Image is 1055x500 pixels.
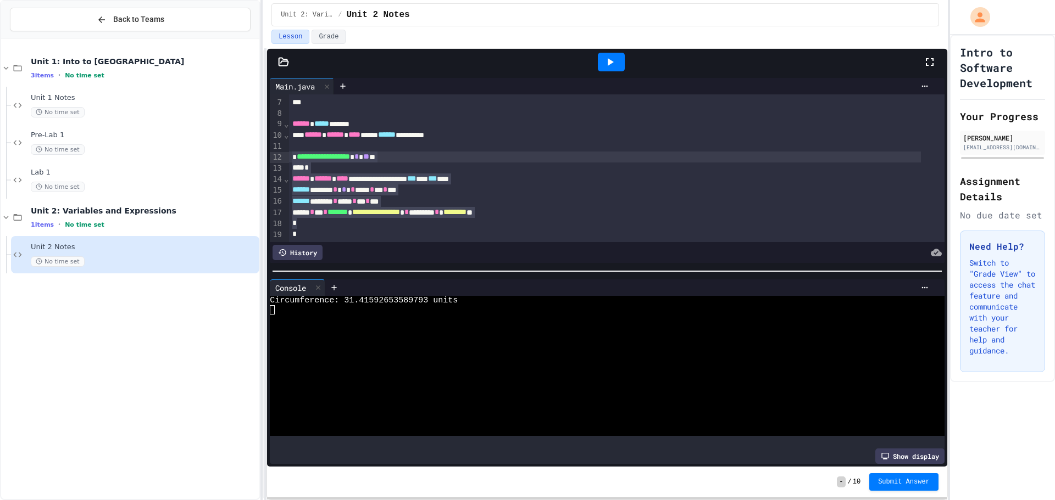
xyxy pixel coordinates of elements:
[969,257,1036,356] p: Switch to "Grade View" to access the chat feature and communicate with your teacher for help and ...
[312,30,346,44] button: Grade
[270,97,284,108] div: 7
[960,44,1045,91] h1: Intro to Software Development
[31,144,85,155] span: No time set
[281,10,334,19] span: Unit 2: Variables and Expressions
[878,477,930,486] span: Submit Answer
[270,141,284,152] div: 11
[31,107,85,117] span: No time set
[31,72,54,79] span: 3 items
[31,206,257,216] span: Unit 2: Variables and Expressions
[338,10,342,19] span: /
[837,476,845,487] span: -
[875,448,945,464] div: Show display
[31,131,257,140] span: Pre-Lab 1
[65,221,104,228] span: No time set
[31,221,54,228] span: 1 items
[270,218,284,229] div: 18
[346,8,409,21] span: Unit 2 Notes
[31,57,257,66] span: Unit 1: Into to [GEOGRAPHIC_DATA]
[270,174,284,185] div: 14
[270,78,334,94] div: Main.java
[58,220,60,229] span: •
[270,81,320,92] div: Main.java
[960,173,1045,204] h2: Assignment Details
[31,256,85,267] span: No time set
[58,71,60,80] span: •
[65,72,104,79] span: No time set
[959,4,993,30] div: My Account
[963,143,1042,151] div: [EMAIL_ADDRESS][DOMAIN_NAME]
[270,207,284,218] div: 17
[270,282,312,294] div: Console
[960,109,1045,124] h2: Your Progress
[284,175,289,183] span: Fold line
[853,477,860,486] span: 10
[270,130,284,141] div: 10
[270,108,284,119] div: 8
[31,93,257,103] span: Unit 1 Notes
[113,14,164,25] span: Back to Teams
[969,240,1036,253] h3: Need Help?
[270,163,284,174] div: 13
[270,152,284,163] div: 12
[284,120,289,128] span: Fold line
[270,196,284,207] div: 16
[270,185,284,196] div: 15
[31,243,257,252] span: Unit 2 Notes
[271,30,309,44] button: Lesson
[960,209,1045,222] div: No due date set
[31,168,257,177] span: Lab 1
[963,133,1042,143] div: [PERSON_NAME]
[270,279,325,296] div: Console
[270,296,458,305] span: Circumference: 31.41592653589793 units
[270,119,284,130] div: 9
[31,182,85,192] span: No time set
[869,473,939,491] button: Submit Answer
[273,245,323,260] div: History
[10,8,251,31] button: Back to Teams
[284,131,289,139] span: Fold line
[270,229,284,240] div: 19
[848,477,852,486] span: /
